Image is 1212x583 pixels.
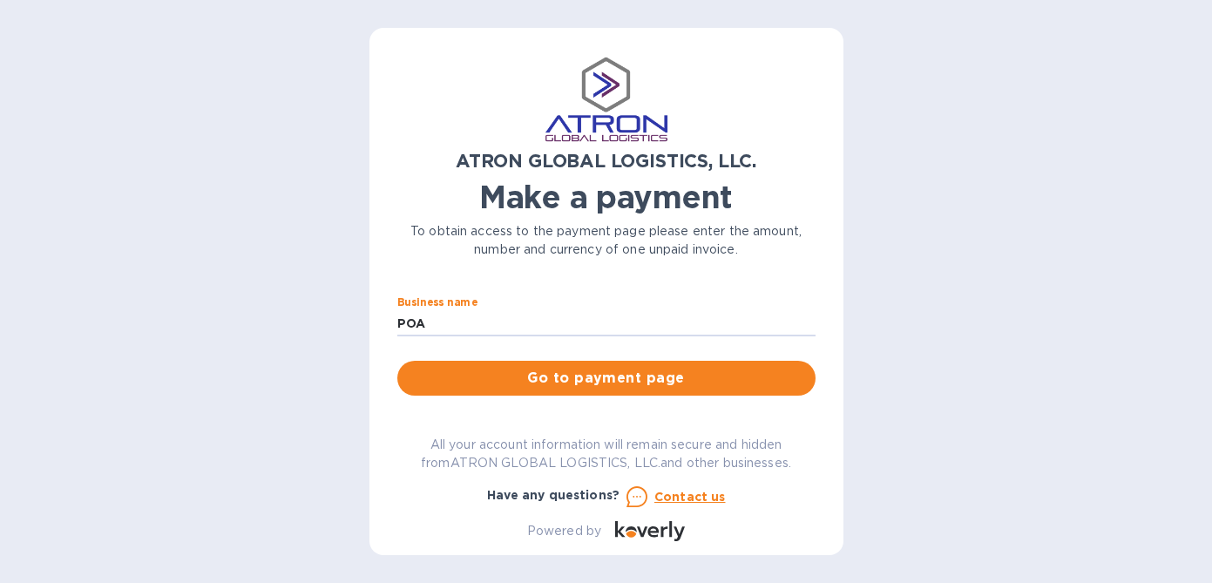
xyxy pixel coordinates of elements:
span: Go to payment page [411,368,802,389]
label: Business name [397,298,477,308]
input: Enter business name [397,310,816,336]
p: Powered by [527,522,601,540]
b: ATRON GLOBAL LOGISTICS, LLC. [456,150,756,172]
b: Have any questions? [487,488,620,502]
h1: Make a payment [397,179,816,215]
p: To obtain access to the payment page please enter the amount, number and currency of one unpaid i... [397,222,816,259]
u: Contact us [654,490,726,504]
p: All your account information will remain secure and hidden from ATRON GLOBAL LOGISTICS, LLC. and ... [397,436,816,472]
button: Go to payment page [397,361,816,396]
